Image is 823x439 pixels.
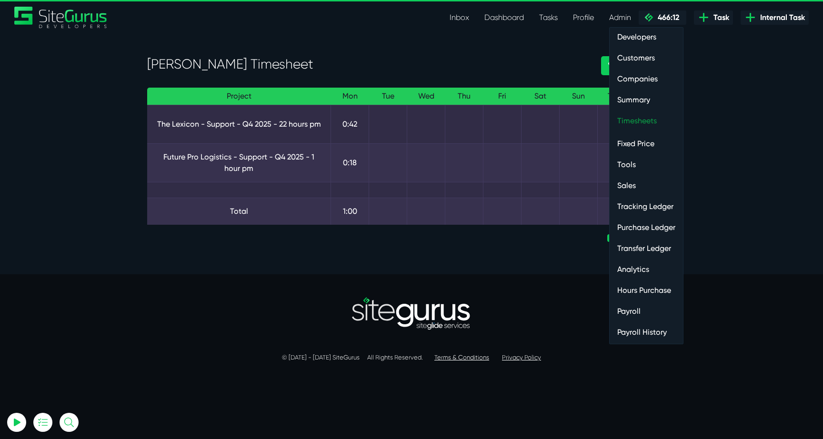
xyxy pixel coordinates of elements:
[639,10,686,25] a: 466:12
[147,198,331,225] td: Total
[610,281,683,300] a: Hours Purchase
[331,143,369,182] td: 0:18
[434,354,489,361] a: Terms & Conditions
[610,155,683,174] a: Tools
[610,134,683,153] a: Fixed Price
[610,260,683,279] a: Analytics
[155,151,323,174] a: Future Pro Logistics - Support - Q4 2025 - 1 hour pm
[610,90,683,110] a: Summary
[155,119,323,130] a: The Lexicon - Support - Q4 2025 - 22 hours pm
[147,353,676,362] p: © [DATE] - [DATE] SiteGurus All Rights Reserved.
[598,198,636,225] td: 1:00
[14,7,108,28] a: SiteGurus
[331,198,369,225] td: 1:00
[710,12,729,23] span: Task
[601,56,618,75] a: ‹
[442,8,477,27] a: Inbox
[532,8,565,27] a: Tasks
[42,54,125,65] p: Nothing tracked yet! 🙂
[483,88,522,105] th: Fri
[610,111,683,130] a: Timesheets
[331,105,369,143] td: 0:42
[147,88,331,105] th: Project
[756,12,805,23] span: Internal Task
[598,143,636,182] td: 0:18
[14,7,108,28] img: Sitegurus Logo
[565,8,602,27] a: Profile
[610,323,683,342] a: Payroll History
[694,10,733,25] a: Task
[445,88,483,105] th: Thu
[610,302,683,321] a: Payroll
[654,13,679,22] span: 466:12
[407,88,445,105] th: Wed
[598,105,636,143] td: 0:42
[610,70,683,89] a: Companies
[610,28,683,47] a: Developers
[610,49,683,68] a: Customers
[369,88,407,105] th: Tue
[477,8,532,27] a: Dashboard
[741,10,809,25] a: Internal Task
[522,88,560,105] th: Sat
[610,218,683,237] a: Purchase Ledger
[610,176,683,195] a: Sales
[602,8,639,27] a: Admin
[147,56,587,72] h3: [PERSON_NAME] Timesheet
[598,88,636,105] th: Total
[610,239,683,258] a: Transfer Ledger
[331,88,369,105] th: Mon
[560,88,598,105] th: Sun
[610,197,683,216] a: Tracking Ledger
[502,354,541,361] a: Privacy Policy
